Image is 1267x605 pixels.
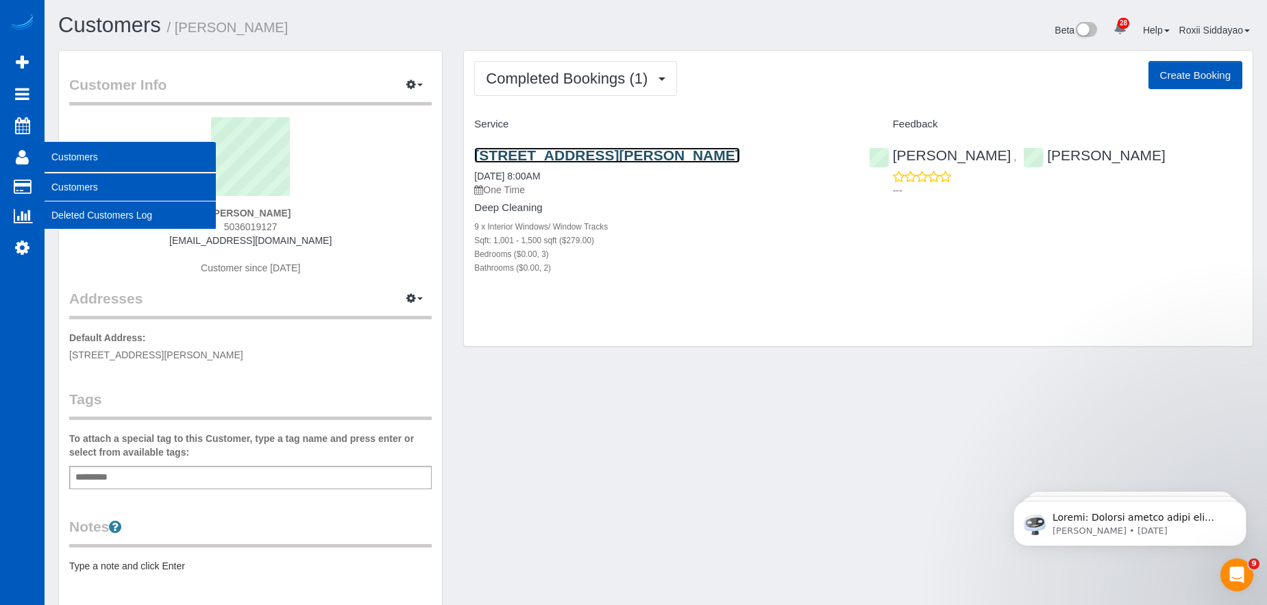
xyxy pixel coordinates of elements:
[69,432,432,459] label: To attach a special tag to this Customer, type a tag name and press enter or select from availabl...
[201,262,300,273] span: Customer since [DATE]
[1074,22,1097,40] img: New interface
[474,171,540,182] a: [DATE] 8:00AM
[167,20,288,35] small: / [PERSON_NAME]
[45,141,216,173] span: Customers
[58,13,161,37] a: Customers
[474,119,848,130] h4: Service
[45,173,216,230] ul: Customers
[1148,61,1242,90] button: Create Booking
[1107,14,1133,44] a: 28
[69,389,432,420] legend: Tags
[1248,558,1259,569] span: 9
[210,208,291,219] strong: [PERSON_NAME]
[1023,147,1166,163] a: [PERSON_NAME]
[69,559,432,573] pre: Type a note and click Enter
[474,147,739,163] a: [STREET_ADDRESS][PERSON_NAME]
[869,119,1242,130] h4: Feedback
[1055,25,1097,36] a: Beta
[474,222,608,232] small: 9 x Interior Windows/ Window Tracks
[474,61,677,96] button: Completed Bookings (1)
[45,201,216,229] a: Deleted Customers Log
[474,202,848,214] h4: Deep Cleaning
[224,221,278,232] span: 5036019127
[8,14,36,33] img: Automaid Logo
[474,236,594,245] small: Sqft: 1,001 - 1,500 sqft ($279.00)
[893,184,1242,197] p: ---
[69,517,432,547] legend: Notes
[993,472,1267,568] iframe: Intercom notifications message
[869,147,1011,163] a: [PERSON_NAME]
[1118,18,1129,29] span: 28
[69,75,432,106] legend: Customer Info
[474,249,548,259] small: Bedrooms ($0.00, 3)
[169,235,332,246] a: [EMAIL_ADDRESS][DOMAIN_NAME]
[474,263,551,273] small: Bathrooms ($0.00, 2)
[45,173,216,201] a: Customers
[486,70,654,87] span: Completed Bookings (1)
[1220,558,1253,591] iframe: Intercom live chat
[1143,25,1170,36] a: Help
[69,331,146,345] label: Default Address:
[1013,151,1016,162] span: ,
[1179,25,1250,36] a: Roxii Siddayao
[474,183,848,197] p: One Time
[69,349,243,360] span: [STREET_ADDRESS][PERSON_NAME]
